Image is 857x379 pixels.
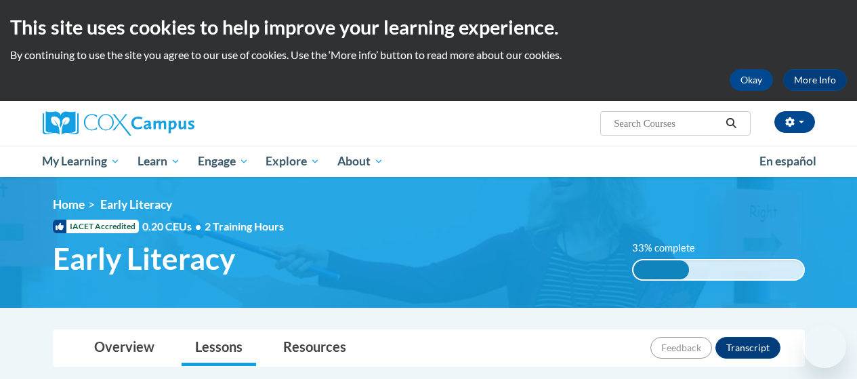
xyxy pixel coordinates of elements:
span: Early Literacy [100,197,172,212]
span: IACET Accredited [53,220,139,233]
a: My Learning [34,146,129,177]
span: Engage [198,153,249,169]
h2: This site uses cookies to help improve your learning experience. [10,14,847,41]
a: Learn [129,146,189,177]
a: Engage [189,146,257,177]
a: More Info [783,69,847,91]
button: Feedback [650,337,712,359]
span: My Learning [42,153,120,169]
a: En español [751,147,825,176]
a: About [329,146,392,177]
span: Learn [138,153,180,169]
button: Account Settings [774,111,815,133]
a: Overview [81,330,168,366]
span: 0.20 CEUs [142,219,205,234]
input: Search Courses [612,115,721,132]
button: Okay [730,69,773,91]
button: Search [721,115,741,132]
div: Main menu [33,146,825,177]
span: Early Literacy [53,241,235,277]
a: Explore [257,146,329,177]
span: En español [759,154,816,168]
a: Home [53,197,85,212]
span: • [195,220,201,233]
a: Resources [270,330,360,366]
span: Explore [266,153,320,169]
iframe: Button to launch messaging window [803,325,846,368]
label: 33% complete [632,241,710,256]
img: Cox Campus [43,111,194,136]
a: Cox Campus [43,111,287,136]
span: About [337,153,383,169]
p: By continuing to use the site you agree to our use of cookies. Use the ‘More info’ button to read... [10,47,847,62]
button: Transcript [715,337,780,359]
div: 33% complete [633,260,690,279]
a: Lessons [182,330,256,366]
span: 2 Training Hours [205,220,284,233]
